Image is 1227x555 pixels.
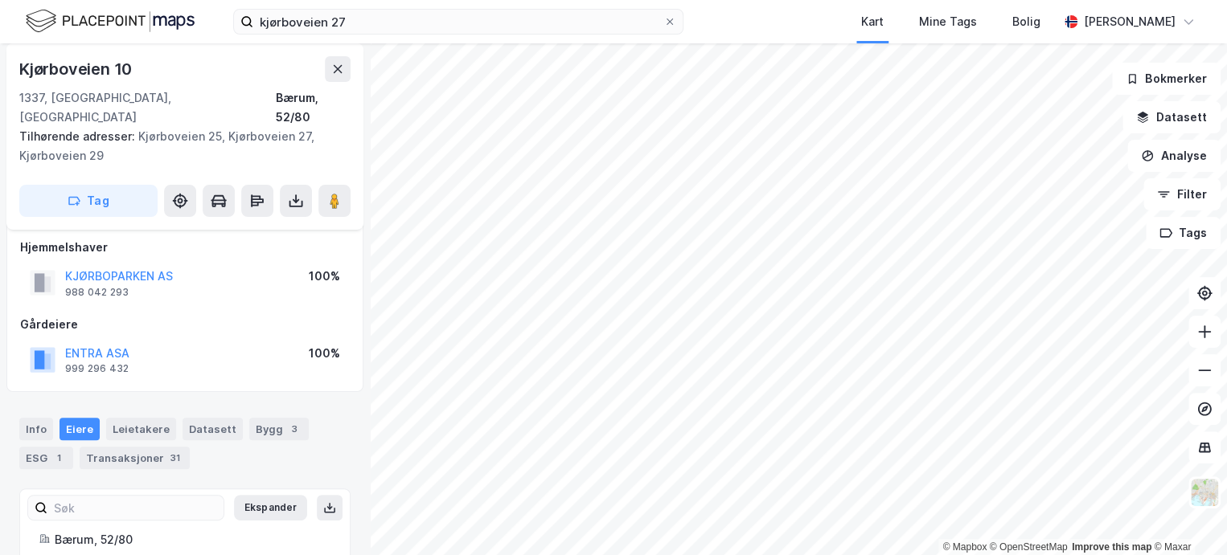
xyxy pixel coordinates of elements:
a: Improve this map [1072,541,1151,553]
div: 988 042 293 [65,286,129,299]
div: [PERSON_NAME] [1084,12,1176,31]
div: 100% [309,344,340,363]
div: Datasett [183,418,243,440]
iframe: Chat Widget [1147,478,1227,555]
div: Kart [861,12,884,31]
img: Z [1189,477,1220,508]
div: 1 [51,450,67,466]
button: Bokmerker [1112,63,1221,95]
div: Mine Tags [919,12,977,31]
button: Tags [1146,217,1221,249]
button: Ekspander [234,495,307,520]
div: Eiere [60,418,100,440]
a: OpenStreetMap [990,541,1068,553]
div: Bolig [1012,12,1040,31]
div: Hjemmelshaver [20,238,350,257]
a: Mapbox [942,541,987,553]
button: Filter [1143,178,1221,210]
div: 1337, [GEOGRAPHIC_DATA], [GEOGRAPHIC_DATA] [19,88,276,127]
div: Transaksjoner [80,447,190,469]
input: Søk [47,496,224,520]
span: Tilhørende adresser: [19,129,138,143]
button: Datasett [1122,101,1221,133]
div: Kjørboveien 25, Kjørboveien 27, Kjørboveien 29 [19,127,338,165]
div: Bærum, 52/80 [55,530,330,549]
div: Leietakere [106,418,176,440]
div: 100% [309,267,340,286]
input: Søk på adresse, matrikkel, gårdeiere, leietakere eller personer [253,10,663,34]
div: Bærum, 52/80 [276,88,351,127]
div: Kontrollprogram for chat [1147,478,1227,555]
div: Gårdeiere [20,315,350,334]
div: Bygg [249,418,309,440]
div: Kjørboveien 10 [19,56,135,82]
button: Analyse [1127,140,1221,172]
div: 3 [286,421,302,437]
div: Info [19,418,53,440]
img: logo.f888ab2527a4732fd821a326f86c7f29.svg [26,7,195,35]
button: Tag [19,185,158,217]
div: 31 [167,450,183,466]
div: ESG [19,447,73,469]
div: 999 296 432 [65,362,129,375]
